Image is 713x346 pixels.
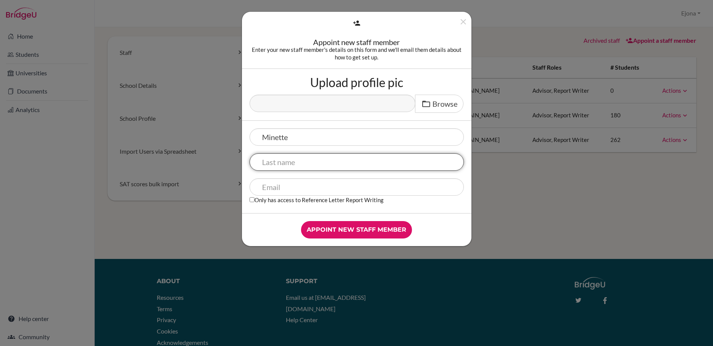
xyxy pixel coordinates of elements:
span: Browse [432,99,457,108]
label: Upload profile pic [310,76,403,89]
div: Enter your new staff member's details on this form and we'll email them details about how to get ... [250,46,464,61]
input: Last name [250,153,464,171]
input: Email [250,178,464,196]
input: Appoint new staff member [301,221,412,238]
div: Appoint new staff member [250,38,464,46]
input: First name [250,128,464,146]
button: Close [459,17,468,30]
input: Only has access to Reference Letter Report Writing [250,197,254,202]
label: Only has access to Reference Letter Report Writing [250,196,384,204]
